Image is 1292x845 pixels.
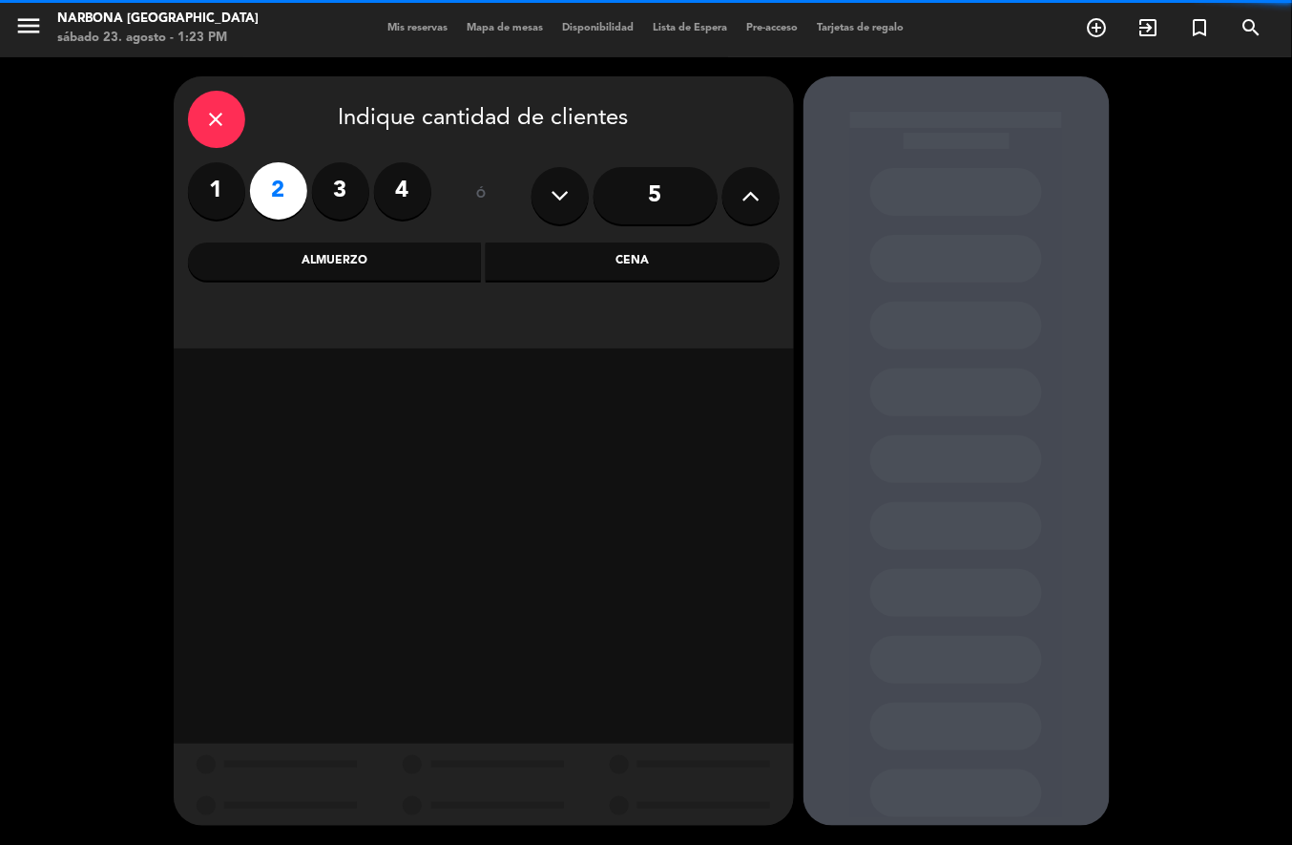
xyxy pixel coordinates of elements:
div: ó [450,162,512,229]
i: close [205,108,228,131]
span: Pre-acceso [738,23,808,33]
span: Mis reservas [379,23,458,33]
i: exit_to_app [1137,16,1160,39]
i: add_circle_outline [1086,16,1109,39]
label: 2 [250,162,307,220]
label: 4 [374,162,431,220]
label: 3 [312,162,369,220]
div: Indique cantidad de clientes [188,91,780,148]
i: turned_in_not [1189,16,1212,39]
span: Lista de Espera [644,23,738,33]
div: Cena [486,243,780,281]
div: Narbona [GEOGRAPHIC_DATA] [57,10,259,29]
i: menu [14,11,43,40]
span: Mapa de mesas [458,23,553,33]
div: Almuerzo [188,243,482,281]
button: menu [14,11,43,47]
span: Tarjetas de regalo [808,23,914,33]
span: Disponibilidad [553,23,644,33]
label: 1 [188,162,245,220]
div: sábado 23. agosto - 1:23 PM [57,29,259,48]
i: search [1240,16,1263,39]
